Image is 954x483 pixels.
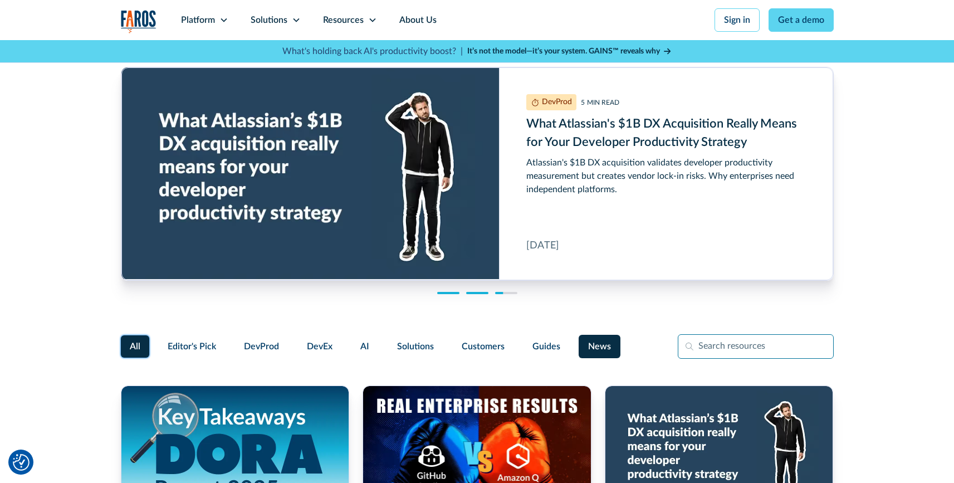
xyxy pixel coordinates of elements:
[467,47,660,55] strong: It’s not the model—it’s your system. GAINS™ reveals why
[715,8,760,32] a: Sign in
[769,8,834,32] a: Get a demo
[588,340,611,353] span: News
[678,334,834,359] input: Search resources
[13,454,30,471] button: Cookie Settings
[462,340,505,353] span: Customers
[13,454,30,471] img: Revisit consent button
[121,334,834,359] form: Filter Form
[282,45,463,58] p: What's holding back AI's productivity boost? |
[121,10,156,33] a: home
[121,10,156,33] img: Logo of the analytics and reporting company Faros.
[121,67,833,280] div: cms-link
[168,340,216,353] span: Editor's Pick
[121,67,833,280] a: What Atlassian's $1B DX Acquisition Really Means for Your Developer Productivity Strategy
[130,340,140,353] span: All
[397,340,434,353] span: Solutions
[532,340,560,353] span: Guides
[244,340,279,353] span: DevProd
[251,13,287,27] div: Solutions
[323,13,364,27] div: Resources
[467,46,672,57] a: It’s not the model—it’s your system. GAINS™ reveals why
[360,340,369,353] span: AI
[307,340,332,353] span: DevEx
[181,13,215,27] div: Platform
